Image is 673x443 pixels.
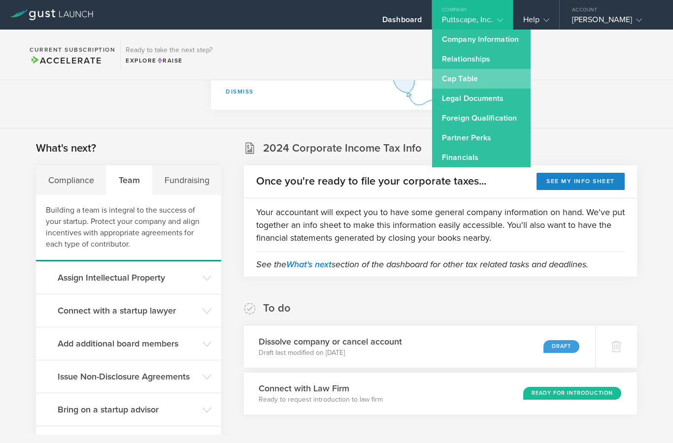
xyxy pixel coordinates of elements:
h3: Dissolve company or cancel account [259,335,402,348]
div: Draft [543,340,579,353]
h2: To do [263,301,291,316]
h2: 2024 Corporate Income Tax Info [263,141,422,156]
h3: Assign Intellectual Property [58,271,198,284]
h2: Current Subscription [30,47,115,53]
div: Building a team is integral to the success of your startup. Protect your company and align incent... [36,195,221,261]
p: Draft last modified on [DATE] [259,348,402,358]
div: Explore [126,56,212,65]
button: See my info sheet [537,173,625,190]
div: Help [523,15,549,30]
h3: Bring on a startup advisor [58,403,198,416]
a: What's next [286,259,332,270]
div: [PERSON_NAME] [572,15,656,30]
div: Puttscape, Inc. [442,15,503,30]
p: Your accountant will expect you to have some general company information on hand. We've put toget... [256,206,625,244]
div: Ready for Introduction [523,387,621,400]
div: Fundraising [152,165,221,195]
div: Connect with Law FirmReady to request introduction to law firmReady for Introduction [244,373,637,414]
h3: Connect with a startup lawyer [58,304,198,317]
div: Dashboard [382,15,422,30]
h3: Issue Non-Disclosure Agreements [58,370,198,383]
div: Ready to take the next step?ExploreRaise [120,39,217,70]
div: Compliance [36,165,106,195]
h3: Add additional board members [58,337,198,350]
p: Ready to request introduction to law firm [259,395,383,405]
span: Raise [157,57,183,64]
em: See the section of the dashboard for other tax related tasks and deadlines. [256,259,588,270]
div: Team [106,165,152,195]
h3: Ready to take the next step? [126,47,212,54]
h2: What's next? [36,141,96,156]
span: Accelerate [30,55,101,66]
h3: Connect with Law Firm [259,382,383,395]
iframe: Chat Widget [624,396,673,443]
a: Dismiss [226,88,254,95]
h2: Once you're ready to file your corporate taxes... [256,174,486,189]
div: Dissolve company or cancel accountDraft last modified on [DATE]Draft [244,326,595,368]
